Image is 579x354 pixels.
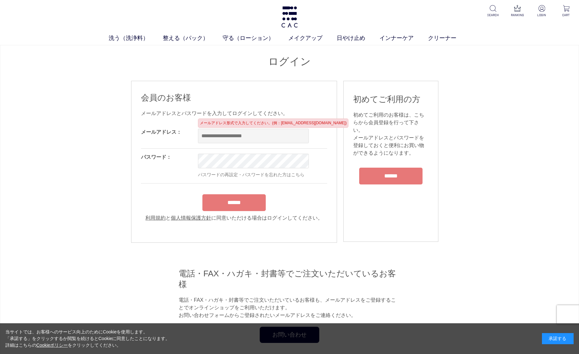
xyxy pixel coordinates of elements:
a: RANKING [510,5,525,17]
a: メイクアップ [288,34,337,42]
a: パスワードの再設定・パスワードを忘れた方はこちら [198,172,304,177]
div: 承諾する [542,333,574,344]
a: 利用規約 [145,215,166,221]
div: と に同意いただける場合はログインしてください。 [141,214,327,222]
span: 初めてご利用の方 [353,94,420,104]
a: 個人情報保護方針 [171,215,211,221]
a: Cookieポリシー [36,343,68,348]
a: LOGIN [534,5,550,17]
p: LOGIN [534,13,550,17]
a: 整える（パック） [163,34,223,42]
h1: ログイン [131,55,448,68]
a: クリーナー [428,34,471,42]
label: パスワード： [141,154,171,160]
div: 当サイトでは、お客様へのサービス向上のためにCookieを使用します。 「承諾する」をクリックするか閲覧を続けるとCookieに同意したことになります。 詳細はこちらの をクリックしてください。 [5,329,170,349]
a: SEARCH [485,5,501,17]
div: 初めてご利用のお客様は、こちらから会員登録を行って下さい。 メールアドレスとパスワードを登録しておくと便利にお買い物ができるようになります。 [353,111,429,157]
a: 守る（ローション） [223,34,288,42]
p: 電話・FAX・ハガキ・封書等でご注文いただいているお客様も、メールアドレスをご登録することでオンラインショップをご利用いただけます。 お問い合わせフォームからご登録されたいメールアドレスをご連絡... [179,296,400,319]
span: 会員のお客様 [141,93,191,102]
h2: 電話・FAX・ハガキ・封書等でご注文いただいているお客様 [179,268,400,290]
a: 日やけ止め [337,34,379,42]
p: RANKING [510,13,525,17]
img: logo [280,6,299,28]
div: メールアドレス形式で入力してください。(例：[EMAIL_ADDRESS][DOMAIN_NAME]) [198,119,348,128]
a: 洗う（洗浄料） [109,34,163,42]
label: メールアドレス： [141,129,181,135]
p: CART [558,13,574,17]
p: SEARCH [485,13,501,17]
a: CART [558,5,574,17]
a: インナーケア [379,34,428,42]
div: メールアドレスとパスワードを入力してログインしてください。 [141,110,327,117]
